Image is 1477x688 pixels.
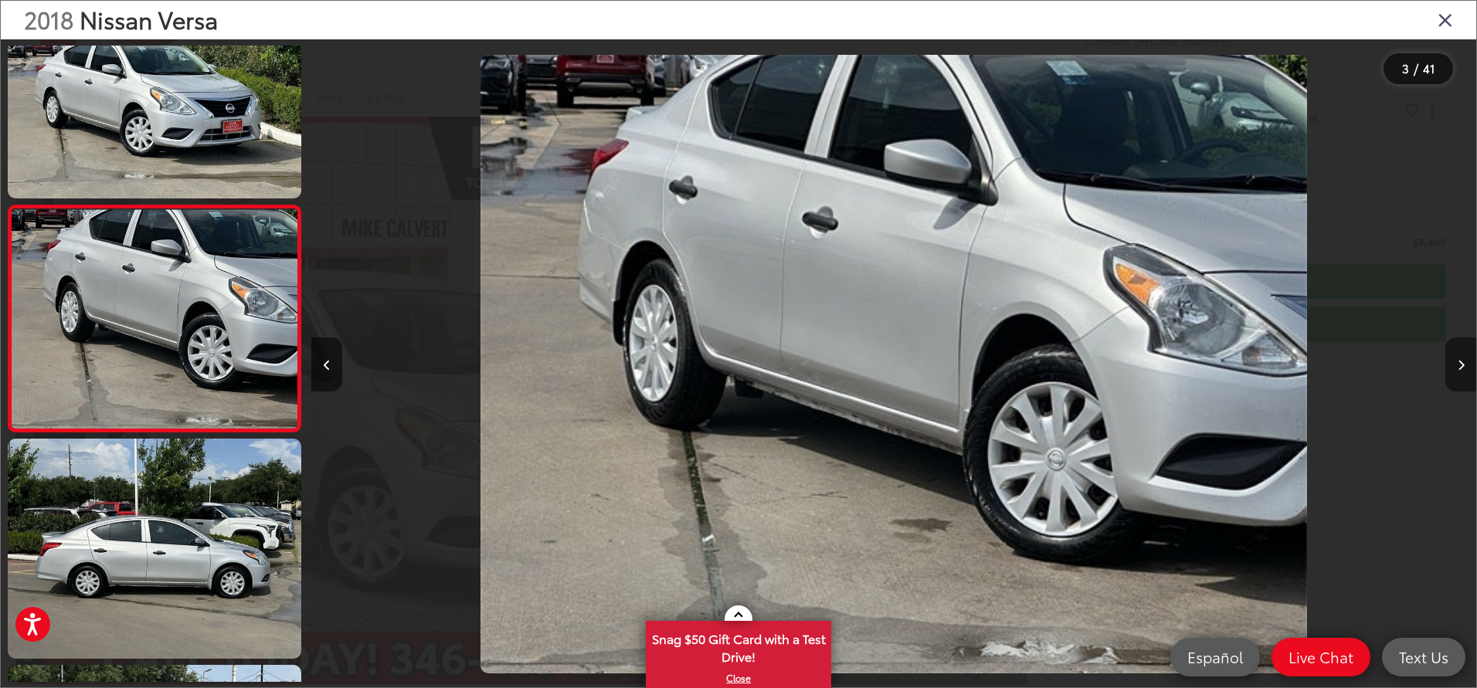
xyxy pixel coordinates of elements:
[1412,63,1420,74] span: /
[5,436,304,661] img: 2018 Nissan Versa 1.6 S Plus
[24,2,73,36] span: 2018
[1445,337,1476,391] button: Next image
[1423,59,1435,76] span: 41
[8,209,300,428] img: 2018 Nissan Versa 1.6 S Plus
[1281,647,1361,666] span: Live Chat
[311,55,1476,674] div: 2018 Nissan Versa 1.6 S Plus 2
[1180,647,1251,666] span: Español
[1272,638,1370,676] a: Live Chat
[1382,638,1465,676] a: Text Us
[1438,9,1453,29] i: Close gallery
[1391,647,1456,666] span: Text Us
[1402,59,1409,76] span: 3
[80,2,218,36] span: Nissan Versa
[647,622,830,669] span: Snag $50 Gift Card with a Test Drive!
[311,337,342,391] button: Previous image
[1170,638,1260,676] a: Español
[480,55,1306,674] img: 2018 Nissan Versa 1.6 S Plus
